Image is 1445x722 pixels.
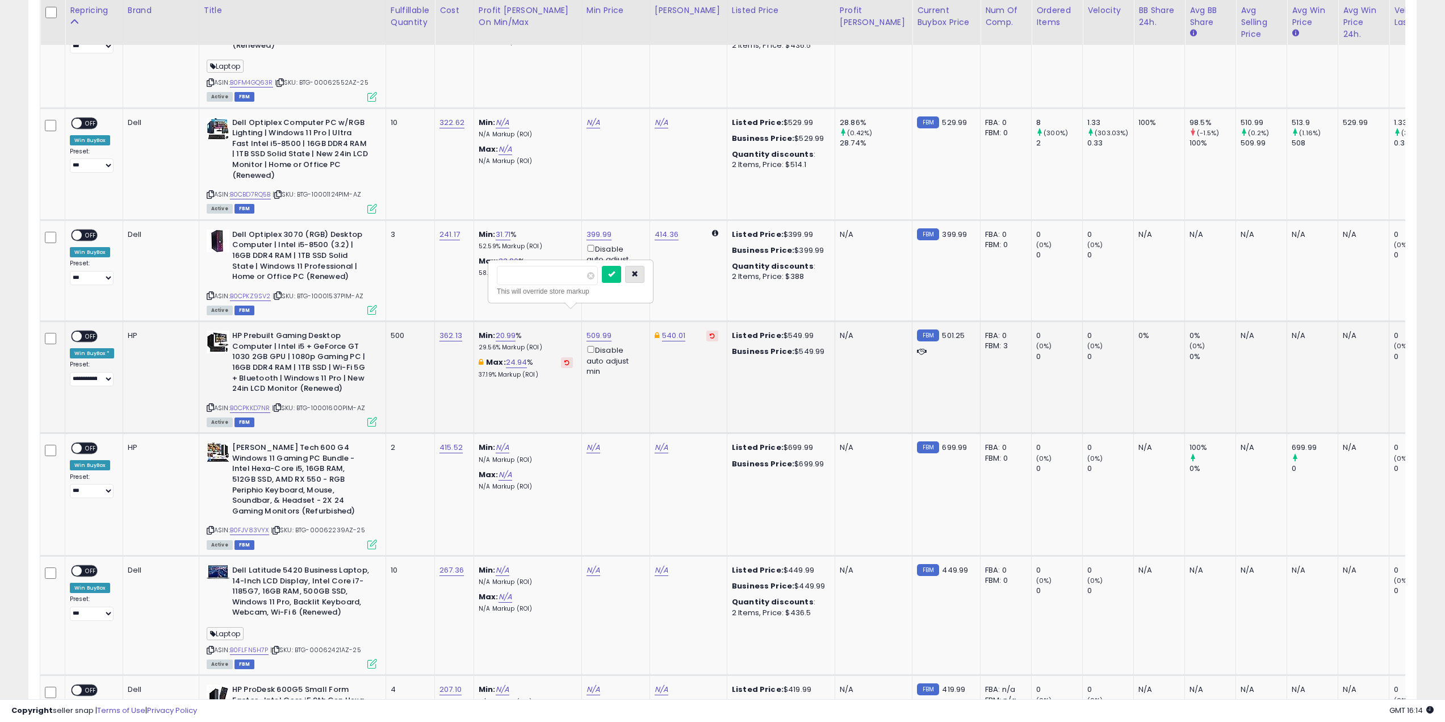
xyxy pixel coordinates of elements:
[732,117,784,128] b: Listed Price:
[917,116,939,128] small: FBM
[985,565,1023,575] div: FBA: 0
[1087,138,1133,148] div: 0.33
[732,565,784,575] b: Listed Price:
[207,565,229,579] img: 416SvAGSclL._SL40_.jpg
[496,442,509,453] a: N/A
[1087,443,1133,453] div: 0
[270,645,361,654] span: | SKU: BTG-00062421AZ-25
[985,341,1023,351] div: FBM: 3
[128,5,194,16] div: Brand
[1036,240,1052,249] small: (0%)
[1036,685,1082,695] div: 0
[732,330,784,341] b: Listed Price:
[230,78,273,87] a: B0FM4GQ63R
[1292,229,1329,240] div: N/A
[732,133,826,144] div: $529.99
[732,459,826,469] div: $699.99
[1095,128,1128,137] small: (303.03%)
[917,441,939,453] small: FBM
[732,261,826,272] div: :
[497,286,644,297] div: This will override store markup
[732,347,826,357] div: $549.99
[840,565,903,575] div: N/A
[917,329,939,341] small: FBM
[1394,576,1410,585] small: (0%)
[207,685,229,707] img: 41s4PupZ1xL._SL40_.jpg
[1394,454,1410,463] small: (0%)
[234,306,255,315] span: FBM
[732,458,794,469] b: Business Price:
[917,5,975,28] div: Current Buybox Price
[273,190,361,199] span: | SKU: BTG-10001124PIM-AZ
[1292,443,1338,453] div: 699.99
[655,442,668,453] a: N/A
[917,564,939,576] small: FBM
[840,229,903,240] div: N/A
[732,118,826,128] div: $529.99
[1189,28,1196,39] small: Avg BB Share.
[732,346,794,357] b: Business Price:
[587,442,600,453] a: N/A
[230,291,271,301] a: B0CPKZ9SV2
[1087,331,1133,341] div: 0
[1189,352,1235,362] div: 0%
[985,331,1023,341] div: FBA: 0
[70,148,114,173] div: Preset:
[1087,240,1103,249] small: (0%)
[479,256,499,266] b: Max:
[1189,565,1227,575] div: N/A
[1087,250,1133,260] div: 0
[985,5,1027,28] div: Num of Comp.
[70,583,110,593] div: Win BuyBox
[985,685,1023,695] div: FBA: n/a
[391,685,426,695] div: 4
[207,92,233,102] span: All listings currently available for purchase on Amazon
[732,597,826,607] div: :
[732,581,794,591] b: Business Price:
[479,344,573,352] p: 29.56% Markup (ROI)
[207,660,233,669] span: All listings currently available for purchase on Amazon
[207,418,233,427] span: All listings currently available for purchase on Amazon
[207,229,377,314] div: ASIN:
[587,229,611,240] a: 399.99
[391,5,430,28] div: Fulfillable Quantity
[942,684,965,695] span: 419.99
[1087,454,1103,463] small: (0%)
[479,358,483,366] i: This overrides the store level max markup for this listing
[479,229,496,240] b: Min:
[479,117,496,128] b: Min:
[985,443,1023,453] div: FBA: 0
[840,443,903,453] div: N/A
[273,291,363,301] span: | SKU: BTG-10001537PIM-AZ
[207,204,233,214] span: All listings currently available for purchase on Amazon
[1087,586,1133,596] div: 0
[70,260,114,285] div: Preset:
[840,331,903,341] div: N/A
[1189,685,1227,695] div: N/A
[1138,685,1176,695] div: N/A
[1394,331,1440,341] div: 0
[1292,565,1329,575] div: N/A
[230,190,271,199] a: B0CBD7RQ5B
[1197,128,1219,137] small: (-1.5%)
[1343,565,1380,575] div: N/A
[230,645,269,655] a: B0FLFN5H7P
[732,229,826,240] div: $399.99
[732,261,814,272] b: Quantity discounts
[1036,565,1082,575] div: 0
[564,360,569,365] i: Revert to store-level Max Markup
[82,332,100,341] span: OFF
[1087,229,1133,240] div: 0
[917,228,939,240] small: FBM
[655,229,678,240] a: 414.36
[1138,443,1176,453] div: N/A
[232,443,370,519] b: [PERSON_NAME] Tech 600 G4 Windows 11 Gaming PC Bundle - Intel Hexa-Core i5, 16GB RAM, 512GB SSD, ...
[1087,464,1133,474] div: 0
[70,473,114,499] div: Preset:
[207,627,244,640] span: Laptop
[732,40,826,51] div: 2 Items, Price: $436.5
[499,469,512,481] a: N/A
[479,269,573,277] p: 58.07% Markup (ROI)
[479,483,573,491] p: N/A Markup (ROI)
[391,443,426,453] div: 2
